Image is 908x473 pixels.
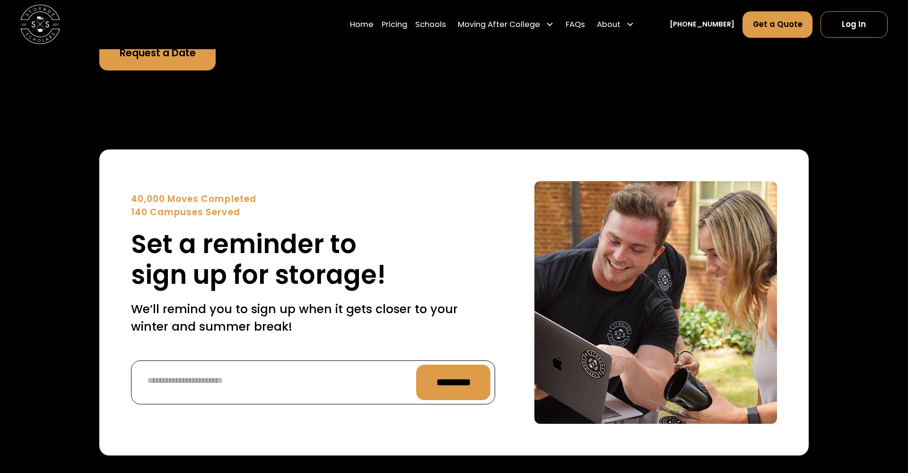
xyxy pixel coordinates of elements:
[593,11,638,38] div: About
[131,229,495,290] h2: Set a reminder to sign up for storage!
[597,19,620,31] div: About
[131,206,495,219] div: 140 Campuses Served
[131,193,495,206] div: 40,000 Moves Completed
[454,11,558,38] div: Moving After College
[131,300,495,336] p: We’ll remind you to sign up when it gets closer to your winter and summer break!
[415,11,446,38] a: Schools
[821,11,888,38] a: Log In
[458,19,540,31] div: Moving After College
[382,11,407,38] a: Pricing
[350,11,374,38] a: Home
[20,5,60,44] img: Storage Scholars main logo
[566,11,585,38] a: FAQs
[99,35,216,71] a: Request a Date
[20,5,60,44] a: home
[670,19,734,30] a: [PHONE_NUMBER]
[131,360,495,405] form: Reminder Form
[534,181,777,424] img: Sign up for a text reminder.
[742,11,813,38] a: Get a Quote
